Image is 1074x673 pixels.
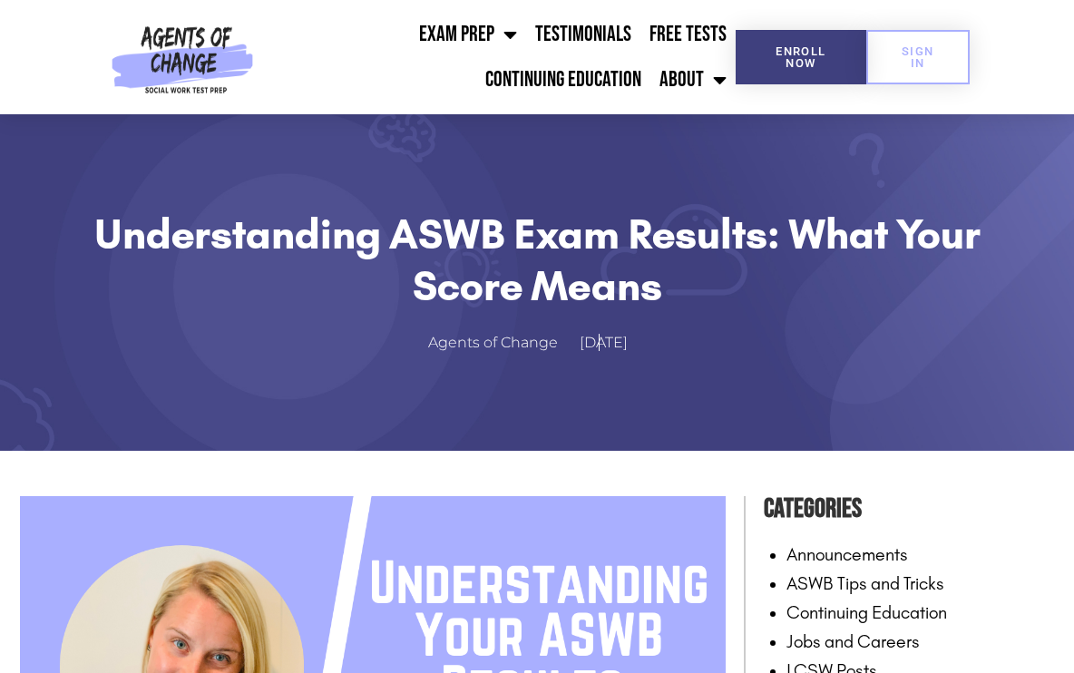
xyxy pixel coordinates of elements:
span: Enroll Now [765,45,836,69]
a: Announcements [786,543,908,565]
a: [DATE] [580,330,646,356]
a: SIGN IN [866,30,970,84]
a: About [650,57,736,102]
a: ASWB Tips and Tricks [786,572,944,594]
a: Continuing Education [786,601,947,623]
a: Continuing Education [476,57,650,102]
a: Jobs and Careers [786,630,920,652]
nav: Menu [260,12,737,102]
a: Exam Prep [410,12,526,57]
a: Testimonials [526,12,640,57]
span: SIGN IN [895,45,941,69]
h4: Categories [764,487,1054,531]
span: Agents of Change [428,330,558,356]
a: Agents of Change [428,330,576,356]
time: [DATE] [580,334,628,351]
a: Enroll Now [736,30,865,84]
a: Free Tests [640,12,736,57]
h1: Understanding ASWB Exam Results: What Your Score Means [65,209,1009,311]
